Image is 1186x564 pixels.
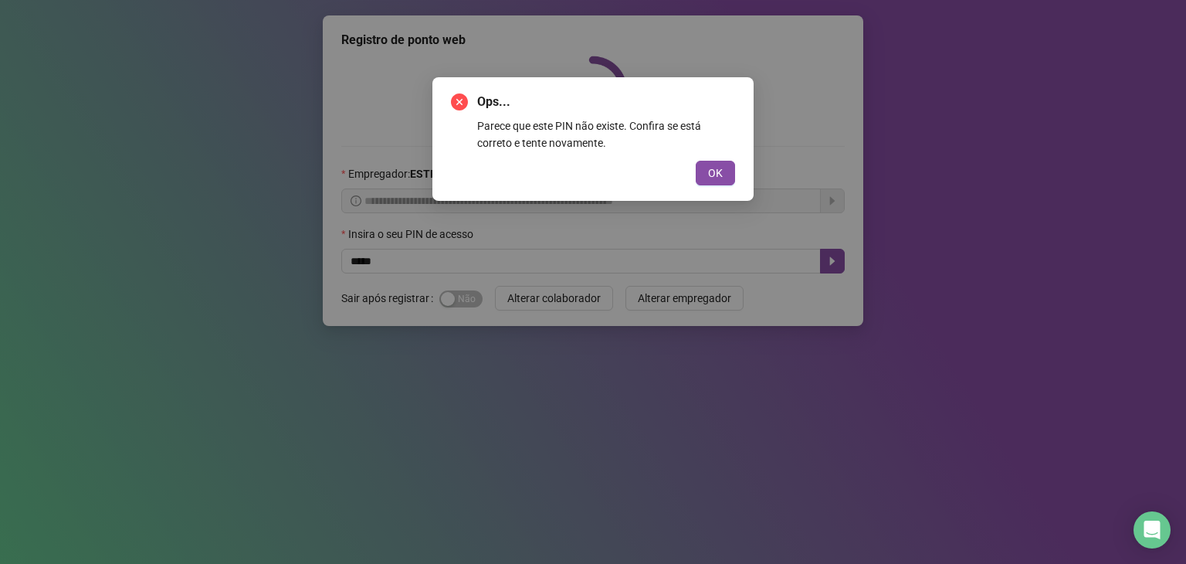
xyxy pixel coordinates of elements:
[451,93,468,110] span: close-circle
[696,161,735,185] button: OK
[477,117,735,151] div: Parece que este PIN não existe. Confira se está correto e tente novamente.
[708,165,723,182] span: OK
[477,93,735,111] span: Ops...
[1133,511,1171,549] div: Open Intercom Messenger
